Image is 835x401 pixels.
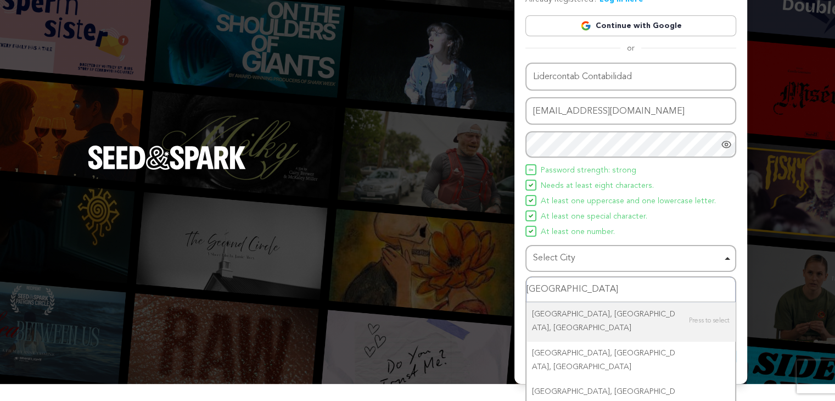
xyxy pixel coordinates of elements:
[580,20,591,31] img: Google logo
[526,341,735,380] div: [GEOGRAPHIC_DATA], [GEOGRAPHIC_DATA], [GEOGRAPHIC_DATA]
[529,183,533,187] img: Seed&Spark Icon
[529,168,533,172] img: Seed&Spark Icon
[541,180,654,193] span: Needs at least eight characters.
[721,139,732,150] a: Show password as plain text. Warning: this will display your password on the screen.
[529,198,533,203] img: Seed&Spark Icon
[88,146,246,192] a: Seed&Spark Homepage
[88,146,246,170] img: Seed&Spark Logo
[620,43,641,54] span: or
[541,164,636,177] span: Password strength: strong
[525,63,736,91] input: Name
[529,229,533,233] img: Seed&Spark Icon
[526,302,735,341] div: [GEOGRAPHIC_DATA], [GEOGRAPHIC_DATA], [GEOGRAPHIC_DATA]
[525,97,736,125] input: Email address
[525,15,736,36] a: Continue with Google
[541,195,716,208] span: At least one uppercase and one lowercase letter.
[529,214,533,218] img: Seed&Spark Icon
[541,210,647,224] span: At least one special character.
[541,226,615,239] span: At least one number.
[526,277,735,302] input: Select City
[533,250,722,266] div: Select City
